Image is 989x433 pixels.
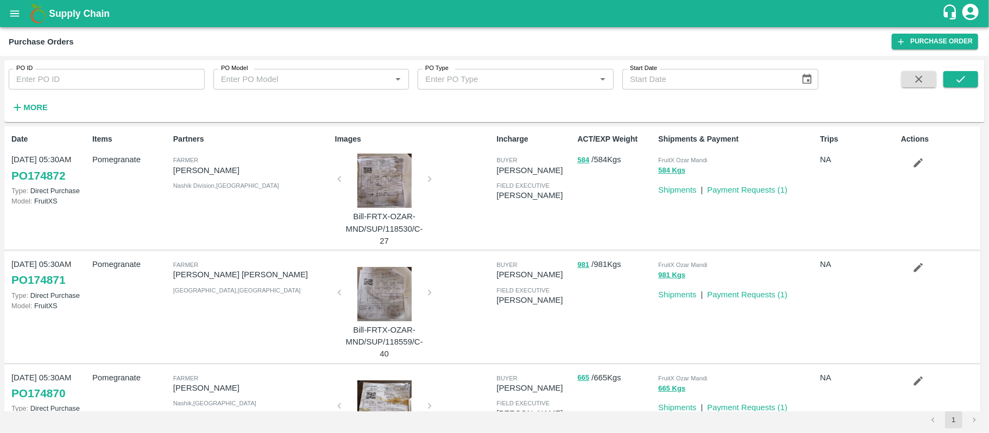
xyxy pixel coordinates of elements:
[901,133,978,145] p: Actions
[421,72,593,86] input: Enter PO Type
[23,103,48,112] strong: More
[630,64,657,73] label: Start Date
[945,411,962,429] button: page 1
[496,269,573,281] p: [PERSON_NAME]
[217,72,388,86] input: Enter PO Model
[425,64,449,73] label: PO Type
[658,403,696,412] a: Shipments
[577,133,654,145] p: ACT/EXP Weight
[892,34,978,49] a: Purchase Order
[496,189,573,201] p: [PERSON_NAME]
[577,372,654,384] p: / 665 Kgs
[11,291,28,300] span: Type:
[173,262,198,268] span: Farmer
[496,287,550,294] span: field executive
[496,157,517,163] span: buyer
[577,258,654,271] p: / 981 Kgs
[173,375,198,381] span: Farmer
[11,384,65,403] a: PO174870
[496,164,573,176] p: [PERSON_NAME]
[496,133,573,145] p: Incharge
[11,197,32,205] span: Model:
[344,211,425,247] p: Bill-FRTX-OZAR-MND/SUP/118530/C-27
[496,294,573,306] p: [PERSON_NAME]
[173,287,301,294] span: [GEOGRAPHIC_DATA] , [GEOGRAPHIC_DATA]
[658,269,685,282] button: 981 Kgs
[11,166,65,186] a: PO174872
[11,196,88,206] p: FruitXS
[496,182,550,189] span: field executive
[11,270,65,290] a: PO174871
[92,133,169,145] p: Items
[9,35,74,49] div: Purchase Orders
[11,154,88,165] p: [DATE] 05:30AM
[658,133,816,145] p: Shipments & Payment
[11,404,28,412] span: Type:
[49,6,942,21] a: Supply Chain
[11,187,28,195] span: Type:
[577,154,654,166] p: / 584 Kgs
[577,154,589,167] button: 584
[221,64,248,73] label: PO Model
[173,164,331,176] p: [PERSON_NAME]
[658,157,707,163] span: FruitX Ozar Mandi
[496,262,517,268] span: buyer
[577,259,589,271] button: 981
[658,375,707,381] span: FruitX Ozar Mandi
[49,8,110,19] b: Supply Chain
[696,397,703,413] div: |
[11,372,88,384] p: [DATE] 05:30AM
[658,164,685,177] button: 584 Kgs
[335,133,493,145] p: Images
[92,258,169,270] p: Pomegranate
[820,154,897,165] p: NA
[696,180,703,196] div: |
[707,290,788,299] a: Payment Requests (1)
[173,400,256,406] span: Nashik , [GEOGRAPHIC_DATA]
[496,375,517,381] span: buyer
[173,157,198,163] span: Farmer
[173,133,331,145] p: Partners
[11,403,88,413] p: Direct Purchase
[658,262,707,268] span: FruitX Ozar Mandi
[11,133,88,145] p: Date
[9,98,51,117] button: More
[92,154,169,165] p: Pomegranate
[696,284,703,301] div: |
[820,258,897,270] p: NA
[923,411,985,429] nav: pagination navigation
[173,182,279,189] span: Nashik Division , [GEOGRAPHIC_DATA]
[797,69,817,90] button: Choose date
[577,372,589,384] button: 665
[596,72,610,86] button: Open
[942,4,961,23] div: customer-support
[11,302,32,310] span: Model:
[11,186,88,196] p: Direct Purchase
[658,290,696,299] a: Shipments
[16,64,33,73] label: PO ID
[658,186,696,194] a: Shipments
[658,383,685,395] button: 665 Kgs
[707,403,788,412] a: Payment Requests (1)
[344,324,425,360] p: Bill-FRTX-OZAR-MND/SUP/118559/C-40
[173,269,331,281] p: [PERSON_NAME] [PERSON_NAME]
[707,186,788,194] a: Payment Requests (1)
[820,133,897,145] p: Trips
[961,2,980,25] div: account of current user
[622,69,792,90] input: Start Date
[11,301,88,311] p: FruitXS
[173,382,331,394] p: [PERSON_NAME]
[820,372,897,384] p: NA
[391,72,405,86] button: Open
[2,1,27,26] button: open drawer
[496,382,573,394] p: [PERSON_NAME]
[11,258,88,270] p: [DATE] 05:30AM
[496,407,573,419] p: [PERSON_NAME]
[9,69,205,90] input: Enter PO ID
[11,290,88,301] p: Direct Purchase
[92,372,169,384] p: Pomegranate
[496,400,550,406] span: field executive
[27,3,49,24] img: logo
